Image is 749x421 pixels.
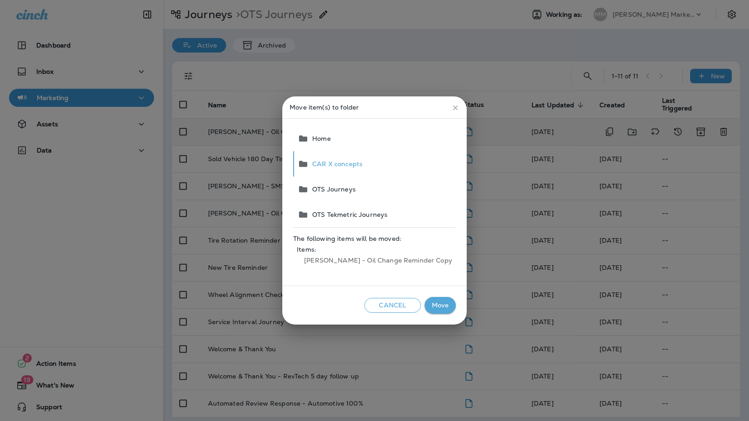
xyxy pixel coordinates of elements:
[293,235,456,242] span: The following items will be moved:
[309,211,387,218] span: OTS Tekmetric Journeys
[290,104,459,111] p: Move item(s) to folder
[425,297,456,314] button: Move
[448,100,463,115] button: close
[294,151,456,177] button: CAR X concepts
[309,135,331,142] span: Home
[364,298,421,313] button: Cancel
[297,246,452,253] span: Items:
[297,253,452,268] span: [PERSON_NAME] - Oil Change Reminder Copy
[294,126,456,151] button: Home
[309,160,362,167] span: CAR X concepts
[294,202,456,227] button: OTS Tekmetric Journeys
